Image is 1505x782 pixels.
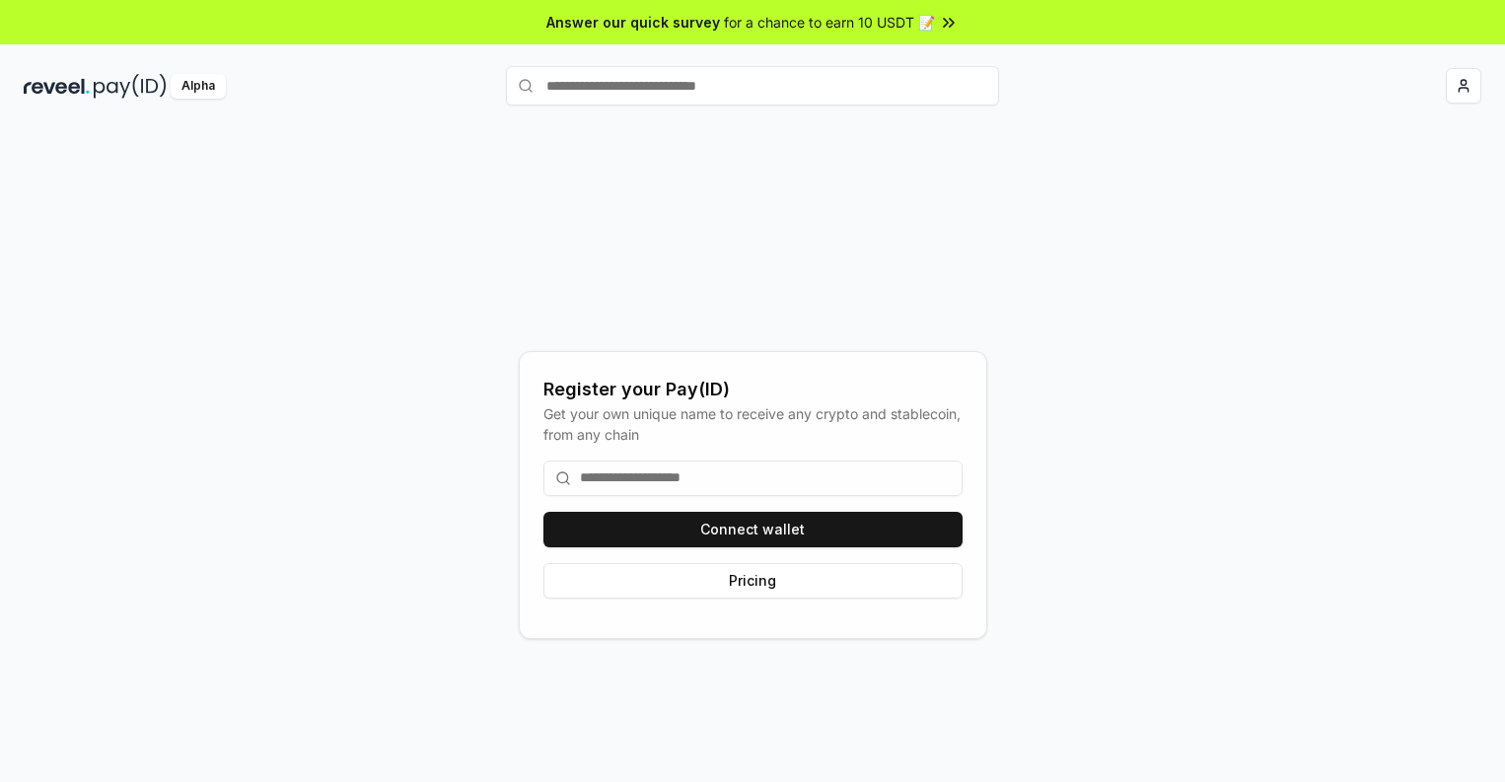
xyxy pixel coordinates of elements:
div: Register your Pay(ID) [543,376,963,403]
span: Answer our quick survey [546,12,720,33]
img: reveel_dark [24,74,90,99]
button: Connect wallet [543,512,963,547]
img: pay_id [94,74,167,99]
button: Pricing [543,563,963,599]
div: Get your own unique name to receive any crypto and stablecoin, from any chain [543,403,963,445]
span: for a chance to earn 10 USDT 📝 [724,12,935,33]
div: Alpha [171,74,226,99]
